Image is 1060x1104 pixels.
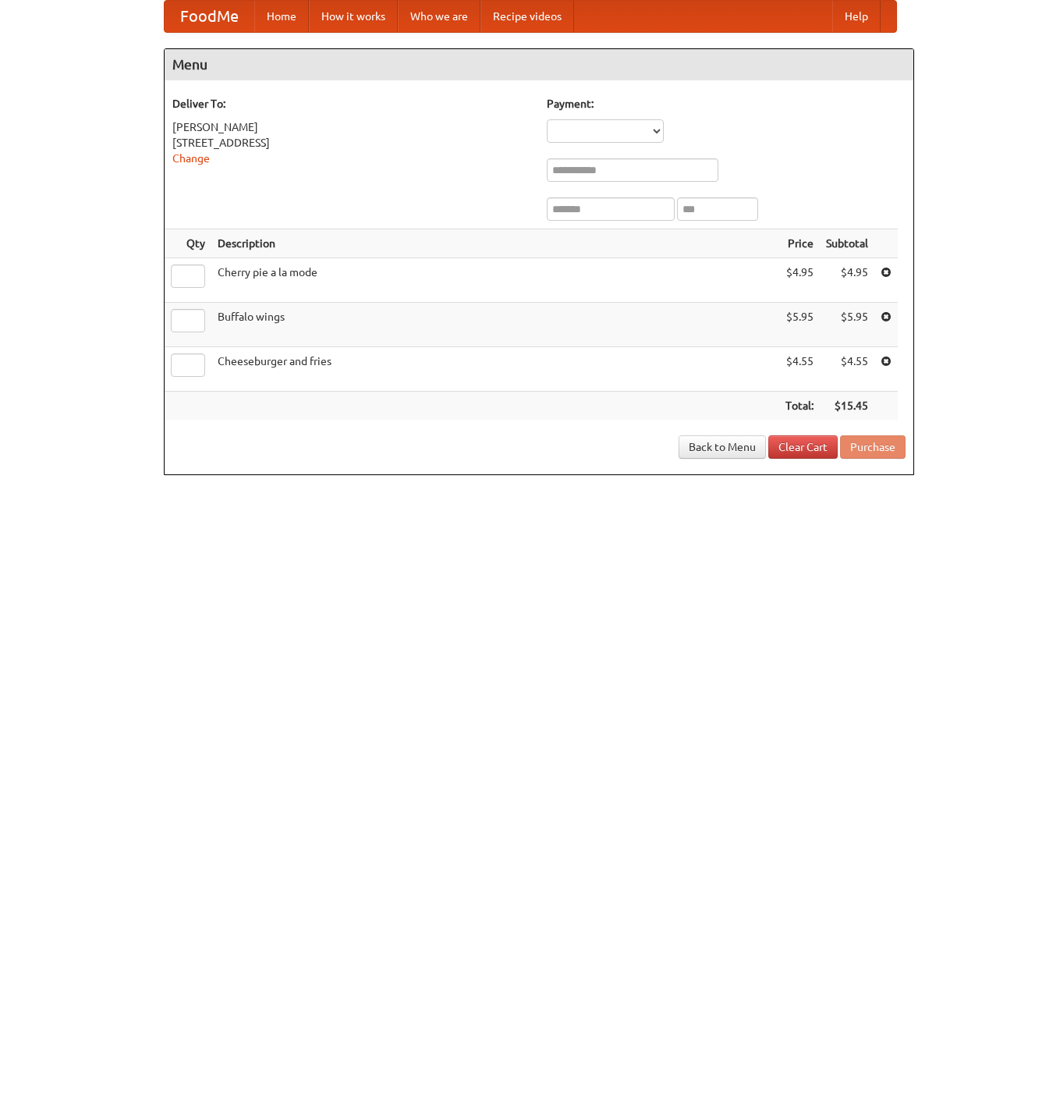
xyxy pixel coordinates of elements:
th: Qty [165,229,211,258]
th: $15.45 [820,392,874,421]
th: Description [211,229,779,258]
td: $4.55 [779,347,820,392]
td: $5.95 [820,303,874,347]
td: $5.95 [779,303,820,347]
td: $4.55 [820,347,874,392]
div: [PERSON_NAME] [172,119,531,135]
h5: Deliver To: [172,96,531,112]
a: How it works [309,1,398,32]
a: Recipe videos [480,1,574,32]
td: $4.95 [820,258,874,303]
a: Help [832,1,881,32]
a: Who we are [398,1,480,32]
th: Price [779,229,820,258]
td: Cheeseburger and fries [211,347,779,392]
a: Change [172,152,210,165]
a: Home [254,1,309,32]
a: FoodMe [165,1,254,32]
td: Cherry pie a la mode [211,258,779,303]
div: [STREET_ADDRESS] [172,135,531,151]
td: Buffalo wings [211,303,779,347]
th: Total: [779,392,820,421]
h4: Menu [165,49,913,80]
button: Purchase [840,435,906,459]
th: Subtotal [820,229,874,258]
td: $4.95 [779,258,820,303]
h5: Payment: [547,96,906,112]
a: Back to Menu [679,435,766,459]
a: Clear Cart [768,435,838,459]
